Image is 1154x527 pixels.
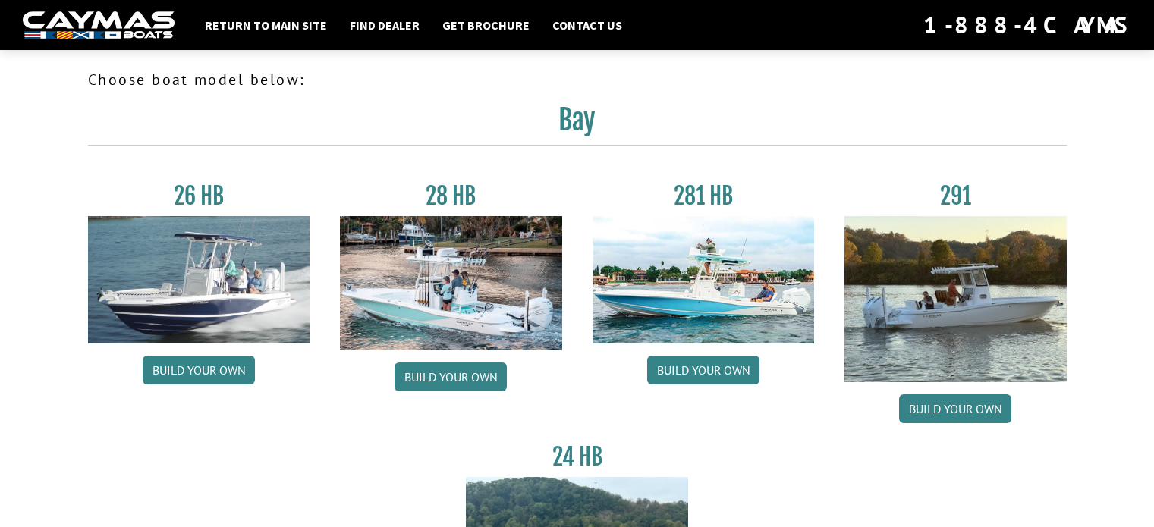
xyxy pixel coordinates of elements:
h3: 24 HB [466,443,688,471]
a: Find Dealer [342,15,427,35]
img: 291_Thumbnail.jpg [844,216,1067,382]
a: Build your own [899,394,1011,423]
div: 1-888-4CAYMAS [923,8,1131,42]
img: white-logo-c9c8dbefe5ff5ceceb0f0178aa75bf4bb51f6bca0971e226c86eb53dfe498488.png [23,11,175,39]
h3: 291 [844,182,1067,210]
img: 26_new_photo_resized.jpg [88,216,310,343]
h3: 26 HB [88,182,310,210]
img: 28-hb-twin.jpg [593,216,815,343]
p: Choose boat model below: [88,68,1067,91]
a: Contact Us [545,15,630,35]
a: Build your own [143,356,255,384]
a: Build your own [395,362,507,391]
h2: Bay [88,103,1067,146]
a: Get Brochure [435,15,537,35]
h3: 28 HB [340,182,562,210]
a: Return to main site [197,15,335,35]
h3: 281 HB [593,182,815,210]
a: Build your own [647,356,759,384]
img: 28_hb_thumbnail_for_caymas_connect.jpg [340,216,562,350]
